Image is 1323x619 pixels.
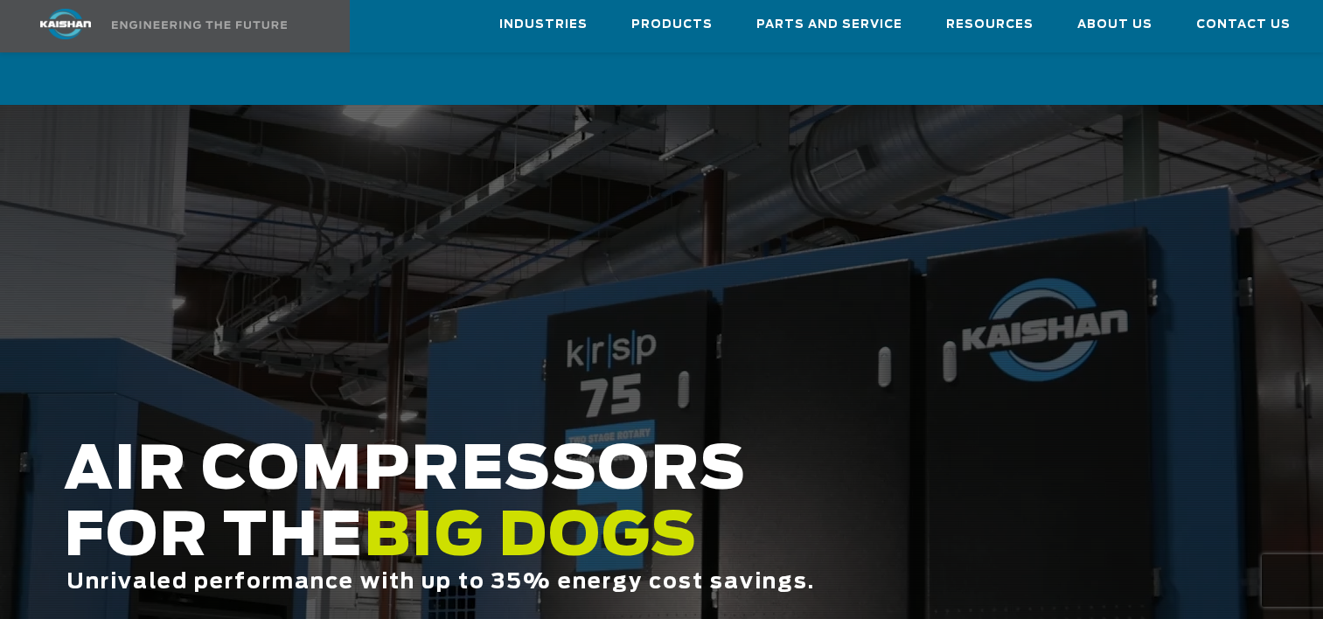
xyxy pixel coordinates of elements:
a: Parts and Service [756,1,902,48]
span: Parts and Service [756,15,902,35]
span: BIG DOGS [364,508,698,567]
a: Resources [946,1,1034,48]
span: Products [631,15,713,35]
span: Contact Us [1196,15,1291,35]
a: About Us [1077,1,1152,48]
img: Engineering the future [112,21,287,29]
a: Contact Us [1196,1,1291,48]
a: Products [631,1,713,48]
span: About Us [1077,15,1152,35]
span: Resources [946,15,1034,35]
span: Unrivaled performance with up to 35% energy cost savings. [66,572,815,593]
a: Industries [499,1,588,48]
span: Industries [499,15,588,35]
